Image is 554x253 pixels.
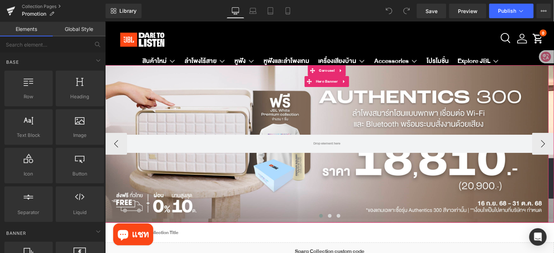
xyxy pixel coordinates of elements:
[7,131,51,139] span: Text Block
[106,4,142,18] a: New Library
[125,31,154,48] summary: หูฟัง
[212,43,231,54] span: Carousel
[58,209,102,216] span: Liquid
[33,31,75,48] summary: สินค้าใหม่
[58,93,102,100] span: Heading
[262,4,279,18] a: Tablet
[537,4,551,18] button: More
[279,4,297,18] a: Mobile
[75,31,125,48] summary: ลำโพงไร้สาย
[7,209,51,216] span: Separator
[158,31,204,48] a: หูฟังและลำโพงเกม
[498,8,516,14] span: Publish
[6,202,50,225] inbox-online-store-chat: แชทร้านค้าออนไลน์ของ Shopify
[8,5,66,30] img: JBL Store Thailand
[119,8,136,14] span: Library
[209,31,265,48] summary: เครื่องเสียงบ้าน
[58,170,102,178] span: Button
[449,4,486,18] a: Preview
[5,59,20,66] span: Base
[426,7,438,15] span: Save
[227,4,244,18] a: Desktop
[265,31,317,48] summary: Accessories
[53,22,106,36] a: Global Style
[399,4,414,18] button: Redo
[22,4,106,9] a: Collection Pages
[382,4,396,18] button: Undo
[244,4,262,18] a: Laptop
[348,31,399,48] summary: Explore JBL
[234,54,244,65] a: Expand / Collapse
[7,170,51,178] span: Icon
[321,31,344,48] a: โปรโมชั่น
[489,4,534,18] button: Publish
[5,230,27,237] span: Banner
[458,7,478,15] span: Preview
[7,93,51,100] span: Row
[22,11,46,17] span: Promotion
[231,43,241,54] a: Expand / Collapse
[529,228,547,246] div: Open Intercom Messenger
[437,8,439,15] span: 0
[209,54,234,65] span: Hero Banner
[58,131,102,139] span: Image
